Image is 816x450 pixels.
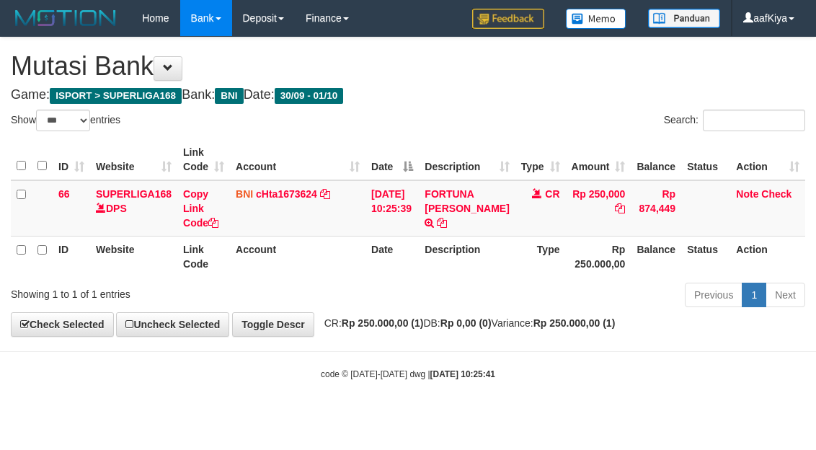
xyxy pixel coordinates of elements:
[419,236,515,277] th: Description
[365,236,419,277] th: Date
[365,180,419,237] td: [DATE] 10:25:39
[183,188,218,229] a: Copy Link Code
[761,188,791,200] a: Check
[275,88,344,104] span: 30/09 - 01/10
[11,281,329,301] div: Showing 1 to 1 of 1 entries
[11,110,120,131] label: Show entries
[766,283,805,307] a: Next
[11,88,805,102] h4: Game: Bank: Date:
[736,188,758,200] a: Note
[11,52,805,81] h1: Mutasi Bank
[317,317,616,329] span: CR: DB: Variance:
[631,236,681,277] th: Balance
[703,110,805,131] input: Search:
[648,9,720,28] img: panduan.png
[425,188,509,214] a: FORTUNA [PERSON_NAME]
[631,139,681,180] th: Balance
[11,312,114,337] a: Check Selected
[232,312,314,337] a: Toggle Descr
[730,139,805,180] th: Action: activate to sort column ascending
[533,317,616,329] strong: Rp 250.000,00 (1)
[321,369,495,379] small: code © [DATE]-[DATE] dwg |
[742,283,766,307] a: 1
[215,88,243,104] span: BNI
[664,110,805,131] label: Search:
[730,236,805,277] th: Action
[472,9,544,29] img: Feedback.jpg
[96,188,172,200] a: SUPERLIGA168
[515,139,566,180] th: Type: activate to sort column ascending
[177,236,230,277] th: Link Code
[58,188,70,200] span: 66
[631,180,681,237] td: Rp 874,449
[419,139,515,180] th: Description: activate to sort column ascending
[437,217,447,229] a: Copy FORTUNA SALVADOR SINURAT to clipboard
[681,236,730,277] th: Status
[90,139,177,180] th: Website: activate to sort column ascending
[90,180,177,237] td: DPS
[50,88,182,104] span: ISPORT > SUPERLIGA168
[230,236,365,277] th: Account
[681,139,730,180] th: Status
[53,139,90,180] th: ID: activate to sort column ascending
[545,188,559,200] span: CR
[566,139,631,180] th: Amount: activate to sort column ascending
[177,139,230,180] th: Link Code: activate to sort column ascending
[256,188,317,200] a: cHta1673624
[230,139,365,180] th: Account: activate to sort column ascending
[430,369,495,379] strong: [DATE] 10:25:41
[116,312,229,337] a: Uncheck Selected
[365,139,419,180] th: Date: activate to sort column descending
[566,236,631,277] th: Rp 250.000,00
[36,110,90,131] select: Showentries
[515,236,566,277] th: Type
[90,236,177,277] th: Website
[11,7,120,29] img: MOTION_logo.png
[566,180,631,237] td: Rp 250,000
[236,188,253,200] span: BNI
[440,317,492,329] strong: Rp 0,00 (0)
[320,188,330,200] a: Copy cHta1673624 to clipboard
[53,236,90,277] th: ID
[685,283,742,307] a: Previous
[342,317,424,329] strong: Rp 250.000,00 (1)
[615,203,625,214] a: Copy Rp 250,000 to clipboard
[566,9,626,29] img: Button%20Memo.svg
